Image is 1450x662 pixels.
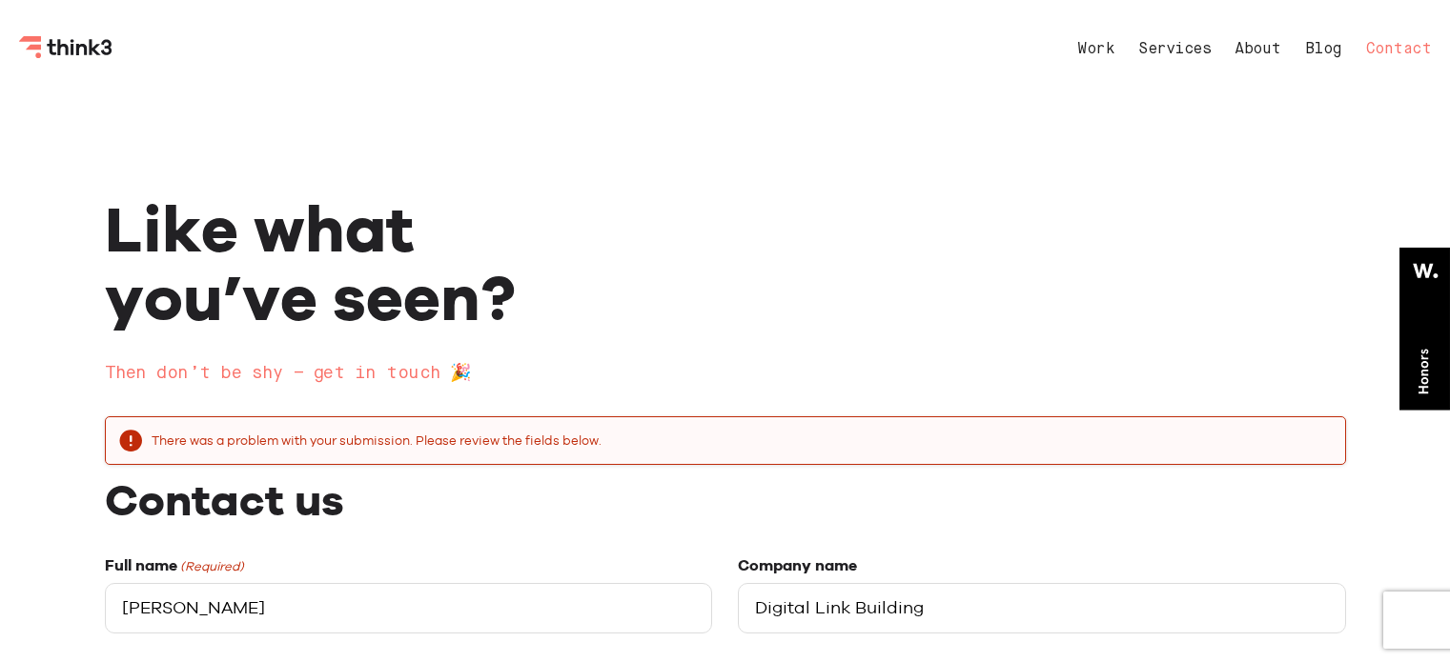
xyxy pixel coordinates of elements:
a: Blog [1305,42,1342,57]
input: Enter your company name [738,583,1346,633]
a: Services [1138,42,1211,57]
a: Think3 Logo [19,44,114,62]
a: Work [1077,42,1114,57]
h2: Then don’t be shy – get in touch 🎉 [105,360,1346,388]
h2: Contact us [105,472,1346,528]
input: Enter your full name [105,583,713,633]
h1: Like what you’ve seen? [105,194,1346,331]
label: Company name [738,556,857,575]
a: About [1235,42,1281,57]
label: Full name [105,556,244,575]
a: Contact [1366,42,1432,57]
h2: There was a problem with your submission. Please review the fields below. [152,432,1330,450]
span: (Required) [178,559,244,574]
